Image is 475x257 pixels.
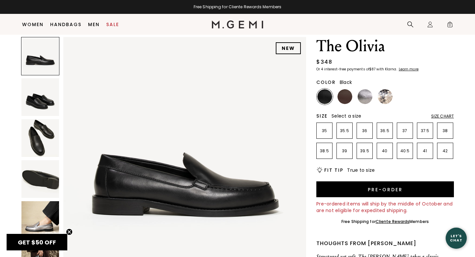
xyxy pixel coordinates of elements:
[21,201,59,239] img: The Olivia
[317,148,332,154] p: 38.5
[324,167,343,173] h2: Fit Tip
[437,148,453,154] p: 42
[22,22,44,27] a: Women
[357,128,372,133] p: 36
[378,89,393,104] img: Black and White
[316,67,369,72] klarna-placement-style-body: Or 4 interest-free payments of
[377,148,393,154] p: 40
[437,128,453,133] p: 38
[316,239,454,247] div: Thoughts from [PERSON_NAME]
[317,128,332,133] p: 35
[397,128,413,133] p: 37
[7,234,67,250] div: GET $50 OFFClose teaser
[341,219,429,224] div: Free Shipping for Members
[316,58,332,66] div: $348
[417,148,433,154] p: 41
[317,89,332,104] img: Black
[397,148,413,154] p: 40.5
[276,42,301,54] div: NEW
[316,113,328,119] h2: Size
[337,128,352,133] p: 35.5
[21,78,59,116] img: The Olivia
[377,128,393,133] p: 36.5
[18,238,56,246] span: GET $50 OFF
[431,114,454,119] div: Size Chart
[50,22,81,27] a: Handbags
[447,22,453,29] span: 0
[316,201,454,214] div: Pre-ordered items will ship by the middle of October and are not eligible for expedited shipping.
[446,234,467,242] div: Let's Chat
[357,148,372,154] p: 39.5
[88,22,100,27] a: Men
[399,67,419,72] klarna-placement-style-cta: Learn more
[337,89,352,104] img: Chocolate
[376,67,398,72] klarna-placement-style-body: with Klarna
[316,181,454,197] button: Pre-order
[316,37,454,55] h1: The Olivia
[347,167,375,173] span: True to size
[340,79,352,86] span: Black
[358,89,372,104] img: Gunmetal
[66,229,73,235] button: Close teaser
[398,67,419,71] a: Learn more
[337,148,352,154] p: 39
[21,119,59,157] img: The Olivia
[417,128,433,133] p: 37.5
[376,219,410,224] a: Cliente Rewards
[369,67,375,72] klarna-placement-style-amount: $87
[21,160,59,198] img: The Olivia
[316,80,336,85] h2: Color
[332,113,361,119] span: Select a size
[106,22,119,27] a: Sale
[212,20,264,28] img: M.Gemi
